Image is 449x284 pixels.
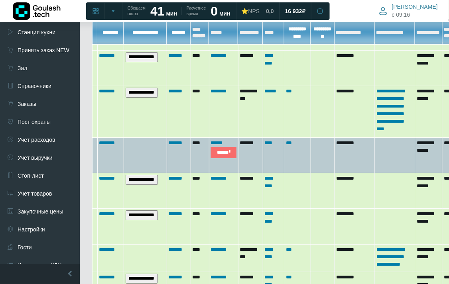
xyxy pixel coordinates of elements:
[374,2,443,20] button: [PERSON_NAME] c 09:16
[211,4,218,18] strong: 0
[248,8,260,14] span: NPS
[392,3,438,10] span: [PERSON_NAME]
[237,4,279,18] a: ⭐NPS 0,0
[280,4,311,18] a: 16 932 ₽
[266,8,274,15] span: 0,0
[187,6,206,17] span: Расчетное время
[285,8,302,15] span: 16 932
[166,10,177,17] span: мин
[219,10,230,17] span: мин
[302,8,306,15] span: ₽
[13,2,61,20] img: Логотип компании Goulash.tech
[150,4,165,18] strong: 41
[128,6,146,17] span: Обещаем гостю
[242,8,260,15] div: ⭐
[392,11,410,19] span: c 09:16
[123,4,235,18] a: Обещаем гостю 41 мин Расчетное время 0 мин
